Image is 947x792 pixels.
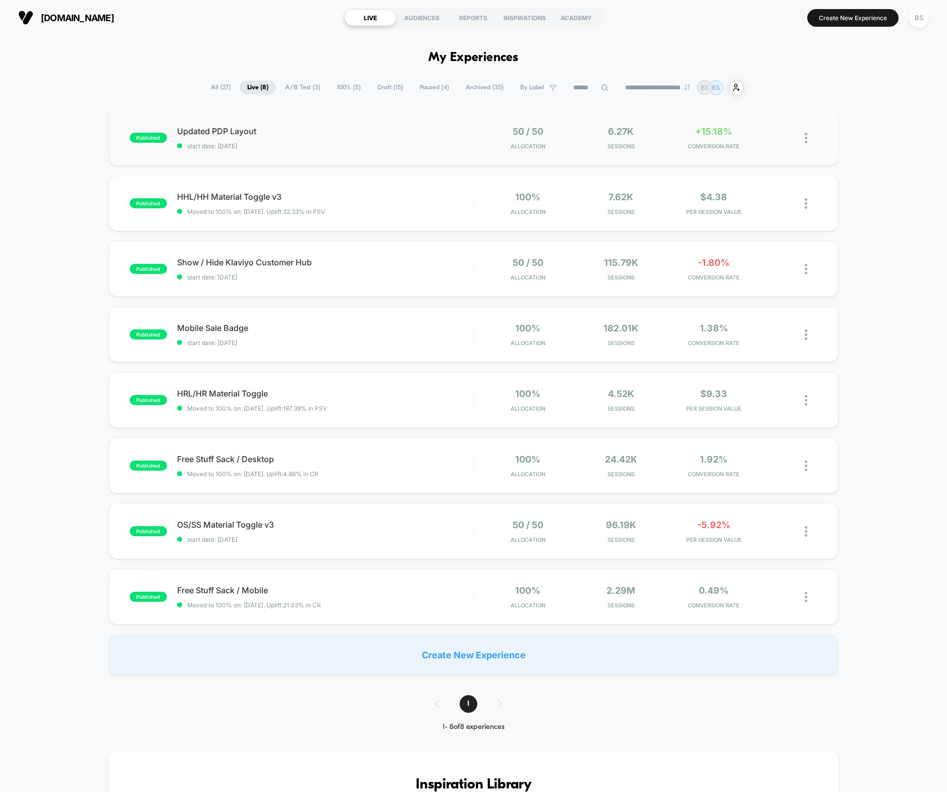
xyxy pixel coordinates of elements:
[511,471,545,478] span: Allocation
[515,323,540,333] span: 100%
[670,471,758,478] span: CONVERSION RATE
[700,323,728,333] span: 1.38%
[511,208,545,215] span: Allocation
[807,9,899,27] button: Create New Experience
[130,395,167,405] span: published
[805,526,807,537] img: close
[805,264,807,274] img: close
[177,536,473,543] span: start date: [DATE]
[550,10,602,26] div: ACADEMY
[700,454,728,465] span: 1.92%
[187,208,325,215] span: Moved to 100% on: [DATE] . Uplift: 32.33% in PSV
[515,388,540,399] span: 100%
[15,10,117,26] button: [DOMAIN_NAME]
[670,602,758,609] span: CONVERSION RATE
[177,339,473,347] span: start date: [DATE]
[608,192,633,202] span: 7.62k
[577,208,664,215] span: Sessions
[448,10,499,26] div: REPORTS
[670,274,758,281] span: CONVERSION RATE
[130,526,167,536] span: published
[577,602,664,609] span: Sessions
[712,84,720,91] p: BS
[805,198,807,209] img: close
[805,395,807,406] img: close
[511,536,545,543] span: Allocation
[177,520,473,530] span: OS/SS Material Toggle v3
[670,536,758,543] span: PER SESSION VALUE
[577,340,664,347] span: Sessions
[700,192,727,202] span: $4.38
[130,592,167,602] span: published
[515,192,540,202] span: 100%
[130,461,167,471] span: published
[187,601,321,609] span: Moved to 100% on: [DATE] . Uplift: 21.03% in CR
[670,340,758,347] span: CONVERSION RATE
[460,695,477,713] span: 1
[177,257,473,267] span: Show / Hide Klaviyo Customer Hub
[511,143,545,150] span: Allocation
[906,8,932,28] button: BS
[370,81,411,94] span: Draft ( 15 )
[577,405,664,412] span: Sessions
[608,388,634,399] span: 4.52k
[412,81,457,94] span: Paused ( 4 )
[345,10,396,26] div: LIVE
[670,405,758,412] span: PER SESSION VALUE
[109,635,838,675] div: Create New Experience
[698,257,730,268] span: -1.80%
[187,405,327,412] span: Moved to 100% on: [DATE] . Uplift: 187.39% in PSV
[606,520,636,530] span: 96.19k
[805,461,807,471] img: close
[177,388,473,399] span: HRL/HR Material Toggle
[513,257,543,268] span: 50 / 50
[670,208,758,215] span: PER SESSION VALUE
[511,405,545,412] span: Allocation
[511,602,545,609] span: Allocation
[606,585,635,596] span: 2.29M
[130,133,167,143] span: published
[695,126,732,137] span: +15.18%
[520,84,544,91] span: By Label
[697,520,731,530] span: -5.92%
[277,81,328,94] span: A/B Test ( 3 )
[608,126,634,137] span: 6.27k
[177,142,473,150] span: start date: [DATE]
[605,454,637,465] span: 24.42k
[805,133,807,143] img: close
[177,126,473,136] span: Updated PDP Layout
[515,585,540,596] span: 100%
[177,454,473,464] span: Free Stuff Sack / Desktop
[130,198,167,208] span: published
[425,723,522,731] div: 1 - 8 of 8 experiences
[18,10,33,25] img: Visually logo
[511,274,545,281] span: Allocation
[515,454,540,465] span: 100%
[130,329,167,340] span: published
[396,10,448,26] div: AUDIENCES
[428,50,519,65] h1: My Experiences
[670,143,758,150] span: CONVERSION RATE
[187,470,318,478] span: Moved to 100% on: [DATE] . Uplift: 4.88% in CR
[240,81,276,94] span: Live ( 8 )
[177,323,473,333] span: Mobile Sale Badge
[603,323,638,333] span: 182.01k
[513,126,543,137] span: 50 / 50
[499,10,550,26] div: INSPIRATIONS
[909,8,929,28] div: BS
[805,592,807,602] img: close
[577,471,664,478] span: Sessions
[130,264,167,274] span: published
[684,84,690,90] img: end
[203,81,238,94] span: All ( 27 )
[513,520,543,530] span: 50 / 50
[577,536,664,543] span: Sessions
[577,143,664,150] span: Sessions
[177,585,473,595] span: Free Stuff Sack / Mobile
[577,274,664,281] span: Sessions
[458,81,511,94] span: Archived ( 35 )
[805,329,807,340] img: close
[41,13,114,23] span: [DOMAIN_NAME]
[177,192,473,202] span: HHL/HH Material Toggle v3
[511,340,545,347] span: Allocation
